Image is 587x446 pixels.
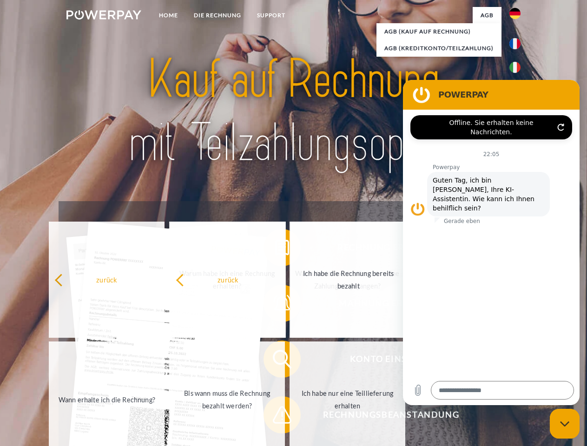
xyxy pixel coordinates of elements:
iframe: Schaltfläche zum Öffnen des Messaging-Fensters; Konversation läuft [550,409,580,439]
iframe: Messaging-Fenster [403,80,580,405]
a: SUPPORT [249,7,293,24]
div: zurück [176,273,280,286]
div: zurück [54,273,159,286]
div: Ich habe nur eine Teillieferung erhalten [295,387,400,412]
a: agb [473,7,501,24]
img: logo-powerpay-white.svg [66,10,141,20]
a: Home [151,7,186,24]
div: Wann erhalte ich die Rechnung? [54,393,159,406]
a: DIE RECHNUNG [186,7,249,24]
img: title-powerpay_de.svg [89,45,498,178]
div: Bis wann muss die Rechnung bezahlt werden? [175,387,279,412]
img: it [509,62,521,73]
a: AGB (Kauf auf Rechnung) [376,23,501,40]
img: fr [509,38,521,49]
div: Ich habe die Rechnung bereits bezahlt [296,267,401,292]
img: de [509,8,521,19]
a: AGB (Kreditkonto/Teilzahlung) [376,40,501,57]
